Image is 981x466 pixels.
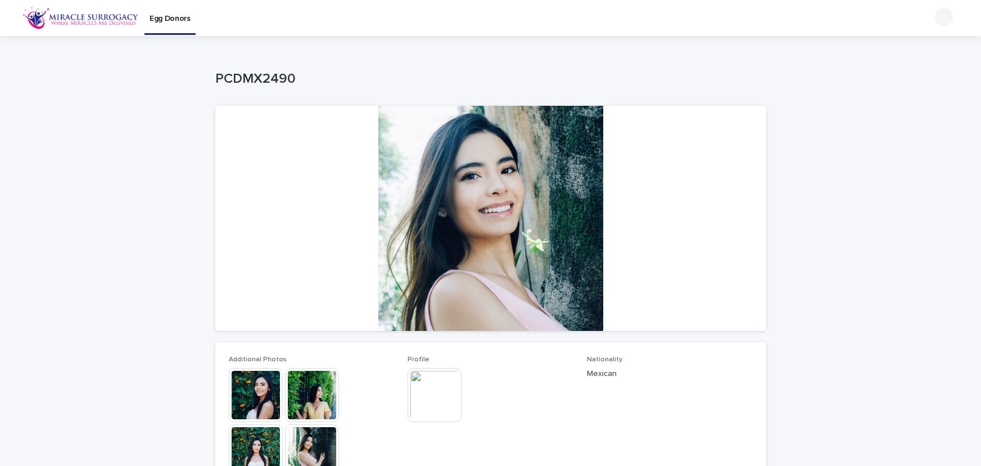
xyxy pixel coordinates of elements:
p: PCDMX2490 [215,71,762,87]
img: OiFFDOGZQuirLhrlO1ag [22,7,139,29]
span: Additional Photos [229,356,287,363]
span: Nationality [587,356,622,363]
span: Profile [408,356,430,363]
p: Mexican [587,368,753,380]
